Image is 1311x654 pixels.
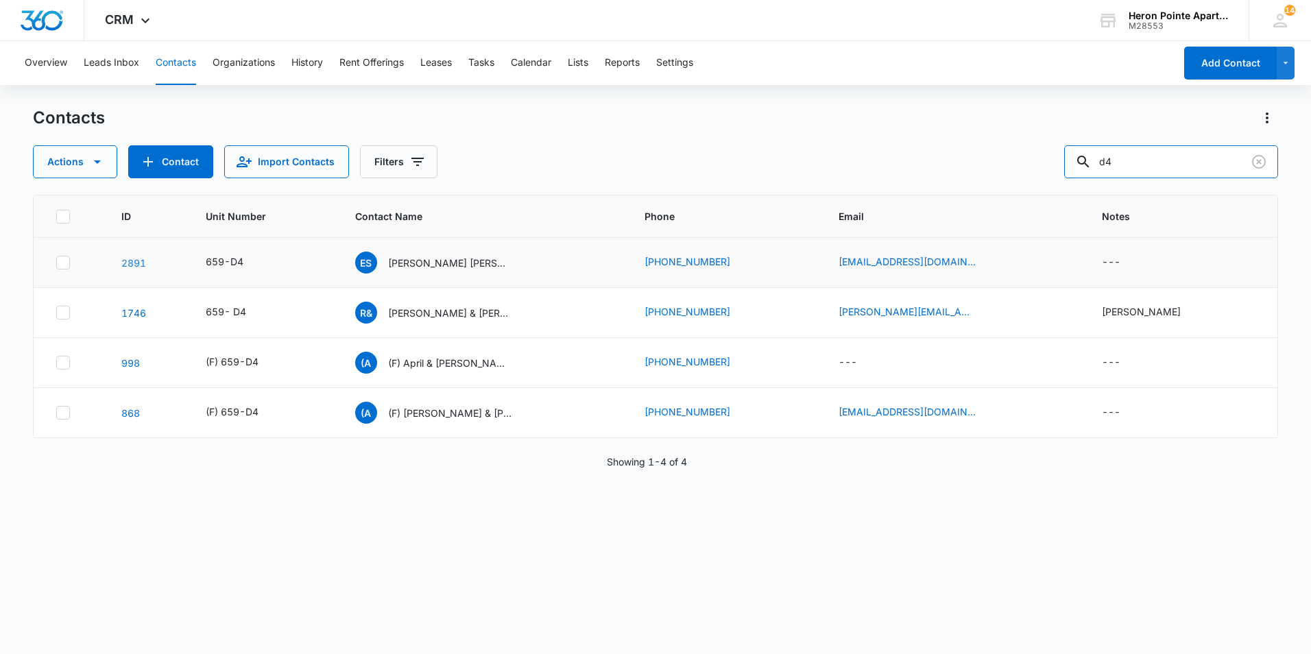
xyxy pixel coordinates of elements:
span: Notes [1102,209,1255,223]
div: Phone - (269) 697-3762 - Select to Edit Field [645,304,755,321]
button: Add Contact [1184,47,1277,80]
button: History [291,41,323,85]
button: Organizations [213,41,275,85]
button: Leases [420,41,452,85]
a: [PHONE_NUMBER] [645,404,730,419]
div: Email - digierin@gmail.com - Select to Edit Field [839,254,1000,271]
button: Actions [33,145,117,178]
div: Notes - Iveth Ortiz - Select to Edit Field [1102,304,1205,321]
button: Lists [568,41,588,85]
button: Rent Offerings [339,41,404,85]
div: Notes - - Select to Edit Field [1102,404,1145,421]
a: Navigate to contact details page for (F) Alexander & Brittany Thompson [121,407,140,419]
div: Unit Number - 659- D4 - Select to Edit Field [206,304,271,321]
div: Email - - Select to Edit Field [839,354,882,371]
div: notifications count [1284,5,1295,16]
div: [PERSON_NAME] [1102,304,1181,319]
span: ID [121,209,153,223]
span: 14 [1284,5,1295,16]
div: Phone - (970) 888-1814 - Select to Edit Field [645,404,755,421]
div: 659-D4 [206,254,243,269]
div: (F) 659-D4 [206,354,258,369]
div: account name [1129,10,1229,21]
button: Import Contacts [224,145,349,178]
div: Contact Name - Erin Staley Jeff Curran - Select to Edit Field [355,252,536,274]
button: Filters [360,145,437,178]
div: Notes - - Select to Edit Field [1102,354,1145,371]
span: CRM [105,12,134,27]
p: (F) [PERSON_NAME] & [PERSON_NAME] [388,406,512,420]
p: [PERSON_NAME] & [PERSON_NAME] [388,306,512,320]
div: Contact Name - (F) April & Jonathan Flowers - Select to Edit Field [355,352,536,374]
button: Tasks [468,41,494,85]
a: [PHONE_NUMBER] [645,304,730,319]
p: (F) April & [PERSON_NAME] [388,356,512,370]
div: 659- D4 [206,304,246,319]
button: Add Contact [128,145,213,178]
span: R& [355,302,377,324]
div: Phone - (720) 907-5659 - Select to Edit Field [645,254,755,271]
button: Actions [1256,107,1278,129]
a: [EMAIL_ADDRESS][DOMAIN_NAME] [839,254,976,269]
button: Settings [656,41,693,85]
a: Navigate to contact details page for Erin Staley Jeff Curran [121,257,146,269]
div: Notes - - Select to Edit Field [1102,254,1145,271]
div: --- [839,354,857,371]
a: [EMAIL_ADDRESS][DOMAIN_NAME] [839,404,976,419]
span: Unit Number [206,209,322,223]
a: Navigate to contact details page for Rodlie & Iveth Ortiz [121,307,146,319]
div: --- [1102,404,1120,421]
div: Contact Name - Rodlie & Iveth Ortiz - Select to Edit Field [355,302,536,324]
a: [PHONE_NUMBER] [645,254,730,269]
span: ES [355,252,377,274]
div: --- [1102,254,1120,271]
h1: Contacts [33,108,105,128]
div: --- [1102,354,1120,371]
span: (A [355,352,377,374]
div: Email - Rodlie.ortiz@gmail.com - Select to Edit Field [839,304,1000,321]
span: Email [839,209,1049,223]
button: Calendar [511,41,551,85]
button: Leads Inbox [84,41,139,85]
div: Unit Number - (F) 659-D4 - Select to Edit Field [206,404,283,421]
a: [PHONE_NUMBER] [645,354,730,369]
button: Contacts [156,41,196,85]
input: Search Contacts [1064,145,1278,178]
div: Unit Number - (F) 659-D4 - Select to Edit Field [206,354,283,371]
span: (A [355,402,377,424]
p: [PERSON_NAME] [PERSON_NAME] [388,256,512,270]
a: Navigate to contact details page for (F) April & Jonathan Flowers [121,357,140,369]
button: Reports [605,41,640,85]
div: Unit Number - 659-D4 - Select to Edit Field [206,254,268,271]
div: (F) 659-D4 [206,404,258,419]
div: Phone - (720) 840-0069 - Select to Edit Field [645,354,755,371]
span: Phone [645,209,786,223]
a: [PERSON_NAME][EMAIL_ADDRESS][DOMAIN_NAME] [839,304,976,319]
button: Overview [25,41,67,85]
p: Showing 1-4 of 4 [607,455,687,469]
div: Contact Name - (F) Alexander & Brittany Thompson - Select to Edit Field [355,402,536,424]
span: Contact Name [355,209,592,223]
div: account id [1129,21,1229,31]
div: Email - Athomps858@yahoo.com - Select to Edit Field [839,404,1000,421]
button: Clear [1248,151,1270,173]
